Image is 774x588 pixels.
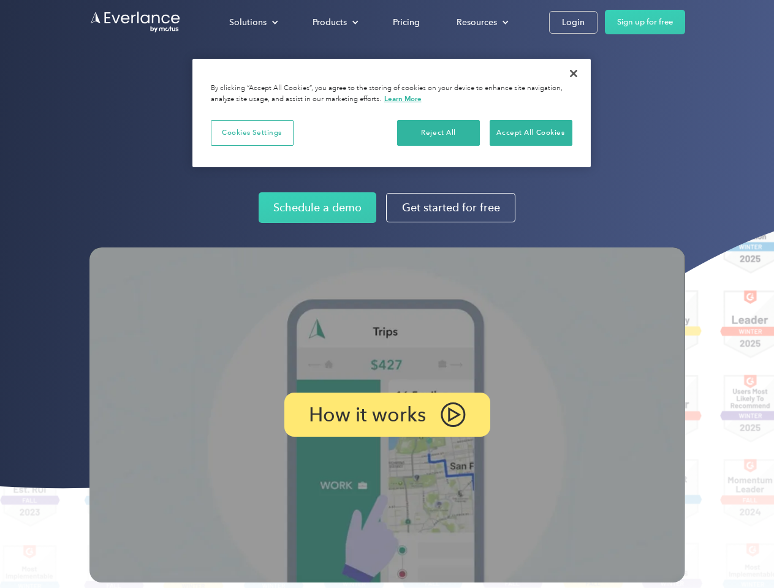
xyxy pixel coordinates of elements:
a: Schedule a demo [259,192,376,223]
div: Resources [444,12,518,33]
div: By clicking “Accept All Cookies”, you agree to the storing of cookies on your device to enhance s... [211,83,572,105]
button: Accept All Cookies [490,120,572,146]
div: Login [562,15,585,30]
div: Privacy [192,59,591,167]
button: Cookies Settings [211,120,294,146]
div: Resources [457,15,497,30]
div: Solutions [229,15,267,30]
a: Login [549,11,598,34]
a: Sign up for free [605,10,685,34]
input: Submit [90,73,151,99]
a: Pricing [381,12,432,33]
button: Close [560,60,587,87]
div: Products [300,12,368,33]
button: Reject All [397,120,480,146]
a: More information about your privacy, opens in a new tab [384,94,422,103]
div: Solutions [217,12,288,33]
div: Pricing [393,15,420,30]
a: Go to homepage [89,10,181,34]
div: Products [313,15,347,30]
div: Cookie banner [192,59,591,167]
a: Get started for free [386,193,515,222]
p: How it works [309,407,426,422]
